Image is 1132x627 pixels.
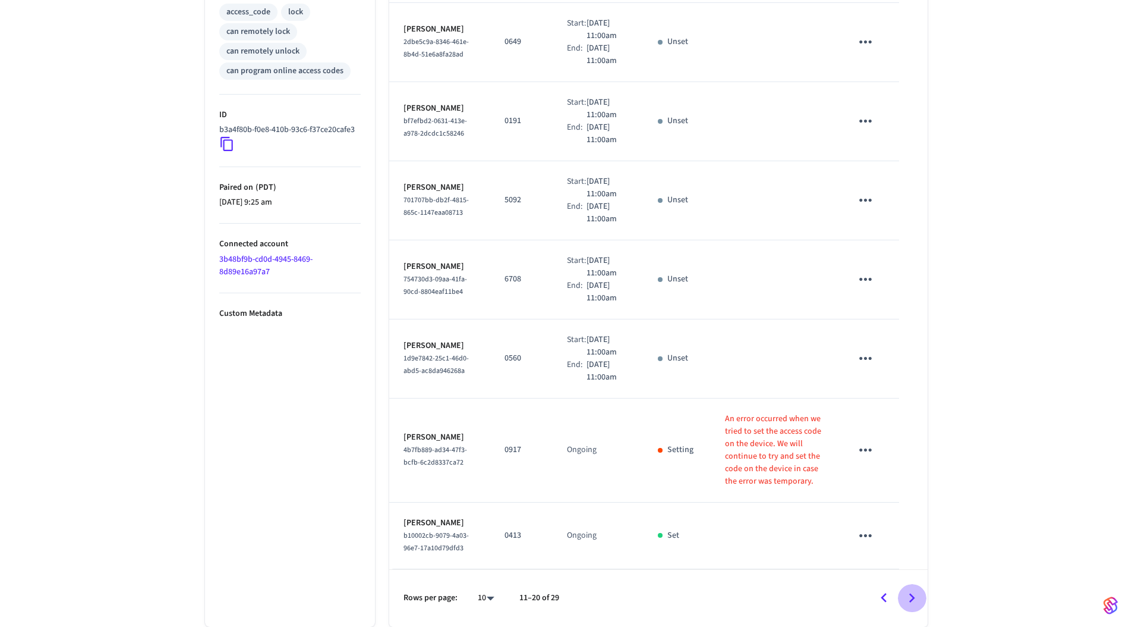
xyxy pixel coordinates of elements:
p: [DATE] 11:00am [587,121,630,146]
p: 0560 [504,352,538,365]
p: b3a4f80b-f0e8-410b-93c6-f37ce20cafe3 [219,124,355,136]
div: End: [567,121,587,146]
p: [DATE] 11:00am [587,42,630,67]
p: Setting [667,444,693,456]
button: Go to next page [898,584,926,612]
p: Unset [667,36,688,48]
p: [PERSON_NAME] [403,181,476,194]
p: 0649 [504,36,538,48]
p: Custom Metadata [219,308,361,320]
p: Unset [667,273,688,286]
p: [PERSON_NAME] [403,23,476,36]
span: 4b7fb889-ad34-47f3-bcfb-6c2d8337ca72 [403,445,467,468]
p: Connected account [219,238,361,250]
a: 3b48bf9b-cd0d-4945-8469-8d89e16a97a7 [219,253,313,278]
p: [DATE] 11:00am [587,255,630,280]
span: 754730d3-09aa-41fa-90cd-8804eaf11be4 [403,274,467,297]
p: [DATE] 11:00am [587,359,630,384]
p: Paired on [219,181,361,194]
div: Start: [567,17,587,42]
span: ( PDT ) [253,181,276,193]
div: End: [567,280,587,305]
p: 6708 [504,273,538,286]
p: Set [667,529,679,542]
p: Unset [667,352,688,365]
div: End: [567,200,587,225]
div: End: [567,42,587,67]
p: [DATE] 11:00am [587,280,630,305]
div: can program online access codes [226,65,343,77]
div: Start: [567,334,587,359]
span: 2dbe5c9a-8346-461e-8b4d-51e6a8fa28ad [403,37,469,59]
p: ID [219,109,361,121]
p: Unset [667,115,688,127]
p: 0191 [504,115,538,127]
p: An error occurred when we tried to set the access code on the device. We will continue to try and... [725,413,823,488]
p: [PERSON_NAME] [403,261,476,273]
p: [DATE] 9:25 am [219,196,361,209]
p: 0917 [504,444,538,456]
button: Go to previous page [870,584,898,612]
p: 11–20 of 29 [519,592,559,604]
span: bf7efbd2-0631-413e-a978-2dcdc1c58246 [403,116,467,139]
p: [PERSON_NAME] [403,517,476,529]
span: 701707bb-db2f-4815-865c-1147eaa08713 [403,195,469,218]
p: 5092 [504,194,538,206]
p: Rows per page: [403,592,458,604]
div: can remotely lock [226,26,290,38]
div: access_code [226,6,270,18]
div: End: [567,359,587,384]
p: [DATE] 11:00am [587,17,630,42]
div: Start: [567,96,587,121]
p: Unset [667,194,688,206]
p: [PERSON_NAME] [403,102,476,115]
p: [DATE] 11:00am [587,200,630,225]
p: [DATE] 11:00am [587,175,630,200]
span: b10002cb-9079-4a03-96e7-17a10d79dfd3 [403,531,469,553]
div: lock [288,6,303,18]
p: [PERSON_NAME] [403,431,476,444]
div: Start: [567,175,587,200]
span: 1d9e7842-25c1-46d0-abd5-ac8da946268a [403,353,469,376]
img: SeamLogoGradient.69752ec5.svg [1103,596,1118,615]
td: Ongoing [553,399,644,503]
p: [DATE] 11:00am [587,96,630,121]
p: 0413 [504,529,538,542]
div: can remotely unlock [226,45,299,58]
p: [DATE] 11:00am [587,334,630,359]
td: Ongoing [553,503,644,569]
div: 10 [472,590,500,607]
p: [PERSON_NAME] [403,340,476,352]
div: Start: [567,255,587,280]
